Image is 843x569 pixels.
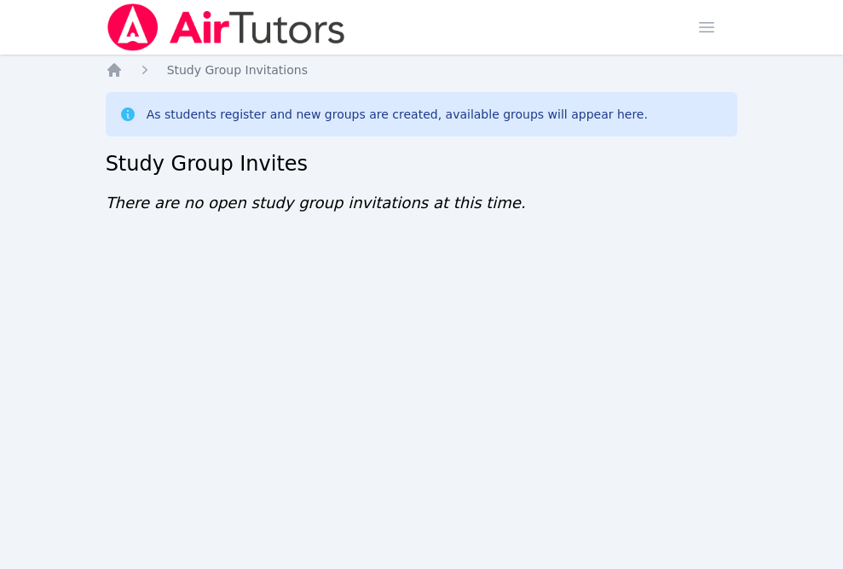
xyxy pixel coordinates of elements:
[167,61,308,78] a: Study Group Invitations
[147,106,648,123] div: As students register and new groups are created, available groups will appear here.
[106,3,347,51] img: Air Tutors
[167,63,308,77] span: Study Group Invitations
[106,150,738,177] h2: Study Group Invites
[106,61,738,78] nav: Breadcrumb
[106,194,526,212] span: There are no open study group invitations at this time.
